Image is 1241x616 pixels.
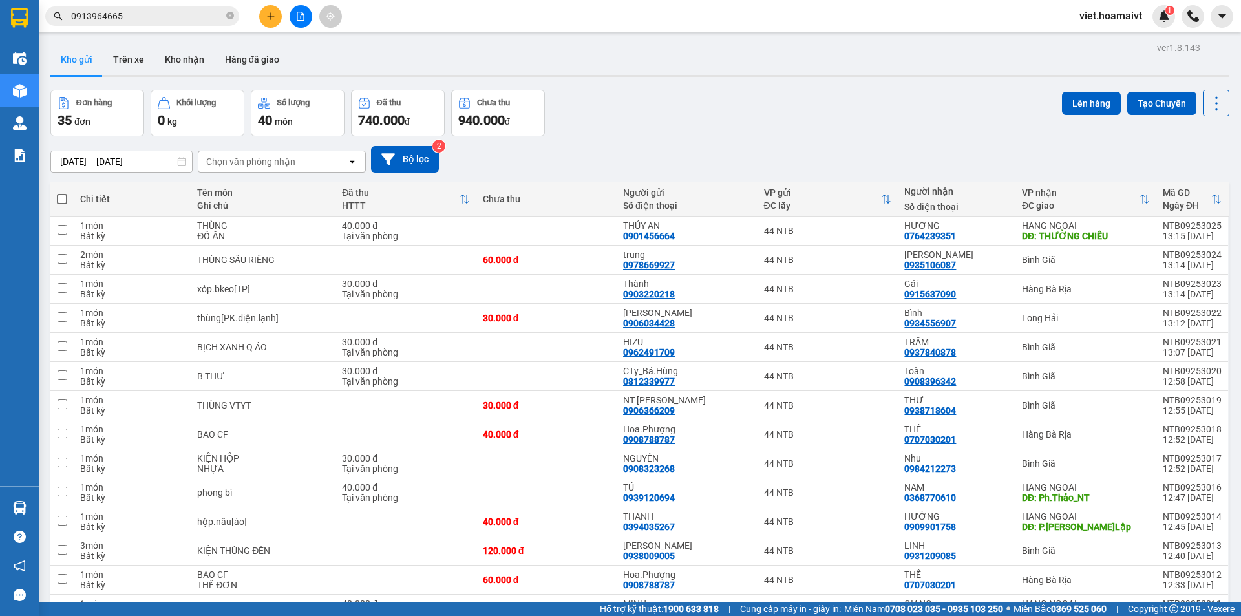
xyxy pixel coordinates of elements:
div: 40.000 đ [342,482,469,493]
div: ver 1.8.143 [1157,41,1200,55]
div: TIEN [111,42,201,58]
span: đ [405,116,410,127]
div: THÙNG [197,220,329,231]
div: Đã thu [377,98,401,107]
div: 12:40 [DATE] [1163,551,1222,561]
svg: open [347,156,357,167]
div: THẾ [904,424,1009,434]
button: Khối lượng0kg [151,90,244,136]
span: ⚪️ [1006,606,1010,611]
div: 13:14 [DATE] [1163,260,1222,270]
div: NTB09253016 [1163,482,1222,493]
div: 0934556907 [904,318,956,328]
div: ĐC lấy [764,200,882,211]
button: Kho gửi [50,44,103,75]
div: TÚ [623,482,751,493]
div: NHỰA [197,463,329,474]
div: Bất kỳ [80,551,184,561]
span: ÔNG TỪ [111,76,169,121]
div: Chọn văn phòng nhận [206,155,295,168]
div: CTy_Bá.Hùng [623,366,751,376]
div: 30.000 đ [342,337,469,347]
div: Bất kỳ [80,347,184,357]
div: 44 NTB [764,255,892,265]
div: Bất kỳ [80,463,184,474]
div: Phúc Thịnh [623,308,751,318]
div: LÊ NGUYỄN [904,250,1009,260]
div: 0938009005 [623,551,675,561]
div: 12:33 [DATE] [1163,580,1222,590]
div: Chi tiết [80,194,184,204]
strong: 1900 633 818 [663,604,719,614]
span: | [1116,602,1118,616]
div: KIỆN THÙNG ĐÈN [197,546,329,556]
span: 40 [258,112,272,128]
div: NTB09253013 [1163,540,1222,551]
div: Bất kỳ [80,260,184,270]
div: 0978669927 [623,260,675,270]
div: 0937840878 [904,347,956,357]
div: 12:47 [DATE] [1163,493,1222,503]
div: 0908788787 [623,580,675,590]
div: NTB09253023 [1163,279,1222,289]
span: 1 [1167,6,1172,15]
th: Toggle SortBy [758,182,898,217]
div: 44 NTB [764,575,892,585]
button: Đơn hàng35đơn [50,90,144,136]
div: 1 món [80,511,184,522]
span: Miền Nam [844,602,1003,616]
div: Tên món [197,187,329,198]
div: HIZU [623,337,751,347]
span: message [14,589,26,601]
div: phong bì [197,487,329,498]
button: Hàng đã giao [215,44,290,75]
span: | [728,602,730,616]
div: 0906984376 [11,42,101,60]
th: Toggle SortBy [335,182,476,217]
div: Chưa thu [477,98,510,107]
div: Mã GD [1163,187,1211,198]
div: hộp.nâu[áo] [197,516,329,527]
div: Bất kỳ [80,405,184,416]
img: warehouse-icon [13,116,27,130]
input: Tìm tên, số ĐT hoặc mã đơn [71,9,224,23]
div: 0938718604 [904,405,956,416]
div: 1 món [80,220,184,231]
div: THẾ ĐƠN [197,580,329,590]
span: plus [266,12,275,21]
div: ĐC giao [1022,200,1140,211]
div: Bất kỳ [80,376,184,387]
div: 0707030201 [904,580,956,590]
span: file-add [296,12,305,21]
div: Số lượng [277,98,310,107]
div: Bình Giã [1022,458,1150,469]
span: viet.hoamaivt [1069,8,1152,24]
div: Số điện thoại [904,202,1009,212]
div: DĐ: P.Mỹ_Đ.Lập [1022,522,1150,532]
div: 0908788787 [623,434,675,445]
div: HANG NGOAI [111,11,201,42]
span: copyright [1169,604,1178,613]
div: 40.000 đ [342,599,469,609]
button: Đã thu740.000đ [351,90,445,136]
div: MINH [623,599,751,609]
img: solution-icon [13,149,27,162]
div: Bất kỳ [80,289,184,299]
div: NTB09253022 [1163,308,1222,318]
strong: 0708 023 035 - 0935 103 250 [885,604,1003,614]
div: Số điện thoại [623,200,751,211]
div: NTB09253024 [1163,250,1222,260]
div: BAO CF [197,429,329,440]
div: 0903220218 [623,289,675,299]
button: file-add [290,5,312,28]
div: Chưa thu [483,194,610,204]
div: 13:15 [DATE] [1163,231,1222,241]
div: 60.000 đ [483,575,610,585]
div: Long Hải [1022,313,1150,323]
span: question-circle [14,531,26,543]
div: 0909901758 [904,522,956,532]
div: THÙNG SẦU RIÊNG [197,255,329,265]
div: Bình Giã [1022,342,1150,352]
div: Nhu [904,453,1009,463]
div: HANG NGOAI [1022,482,1150,493]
